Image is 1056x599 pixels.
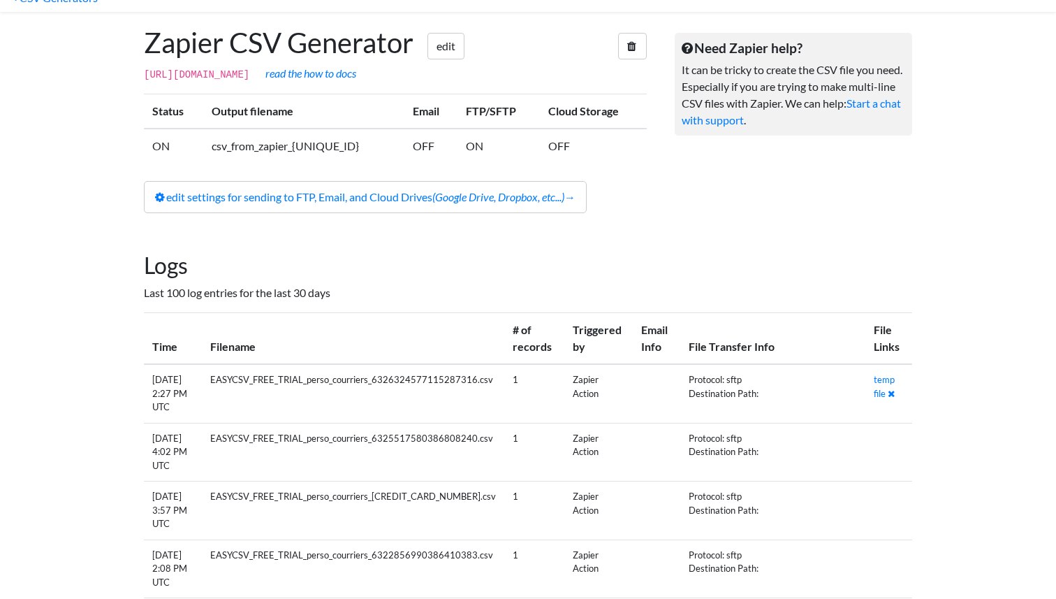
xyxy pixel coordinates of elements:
[203,129,404,163] td: csv_from_zapier_{UNIQUE_ID}
[504,313,564,365] th: # of records
[202,482,504,540] td: EASYCSV_FREE_TRIAL_perso_courriers_[CREDIT_CARD_NUMBER].csv
[540,129,647,163] td: OFF
[457,129,540,163] td: ON
[680,482,865,540] td: Protocol: sftp Destination Path:
[144,181,587,213] a: edit settings for sending to FTP, Email, and Cloud Drives(Google Drive, Dropbox, etc...)→
[144,482,202,540] td: [DATE] 3:57 PM UTC
[144,26,647,59] h1: Zapier CSV Generator
[427,33,464,59] a: edit
[144,313,202,365] th: Time
[564,423,633,482] td: Zapier Action
[564,364,633,423] td: Zapier Action
[144,69,249,80] code: [URL][DOMAIN_NAME]
[432,190,564,203] i: (Google Drive, Dropbox, etc...)
[144,252,912,279] h2: Logs
[564,482,633,540] td: Zapier Action
[144,129,203,163] td: ON
[504,364,564,423] td: 1
[874,374,895,399] a: temp file
[564,540,633,598] td: Zapier Action
[633,313,680,365] th: Email Info
[404,94,457,129] th: Email
[144,364,202,423] td: [DATE] 2:27 PM UTC
[865,313,912,365] th: File Links
[144,284,912,301] p: Last 100 log entries for the last 30 days
[564,313,633,365] th: Triggered by
[680,423,865,482] td: Protocol: sftp Destination Path:
[680,313,865,365] th: File Transfer Info
[202,313,504,365] th: Filename
[202,423,504,482] td: EASYCSV_FREE_TRIAL_perso_courriers_6325517580386808240.csv
[504,540,564,598] td: 1
[680,364,865,423] td: Protocol: sftp Destination Path:
[457,94,540,129] th: FTP/SFTP
[682,40,905,56] h5: Need Zapier help?
[202,540,504,598] td: EASYCSV_FREE_TRIAL_perso_courriers_6322856990386410383.csv
[202,364,504,423] td: EASYCSV_FREE_TRIAL_perso_courriers_6326324577115287316.csv
[504,482,564,540] td: 1
[265,66,356,80] a: read the how to docs
[144,94,203,129] th: Status
[144,423,202,482] td: [DATE] 4:02 PM UTC
[203,94,404,129] th: Output filename
[504,423,564,482] td: 1
[144,540,202,598] td: [DATE] 2:08 PM UTC
[682,62,905,129] p: It can be tricky to create the CSV file you need. Especially if you are trying to make multi-line...
[404,129,457,163] td: OFF
[680,540,865,598] td: Protocol: sftp Destination Path:
[540,94,647,129] th: Cloud Storage
[986,529,1039,582] iframe: Drift Widget Chat Controller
